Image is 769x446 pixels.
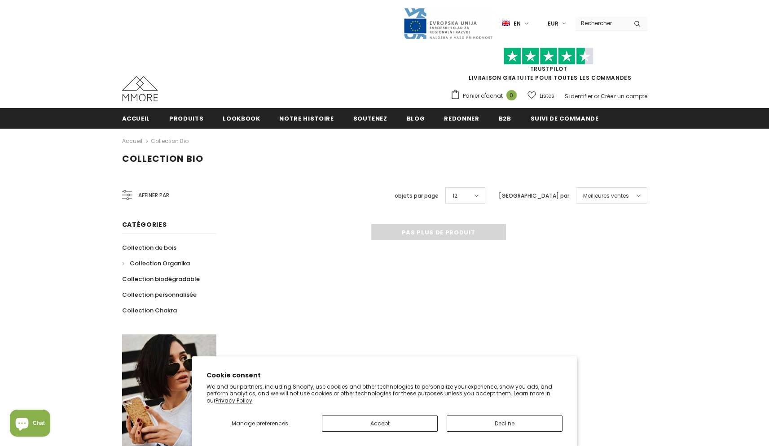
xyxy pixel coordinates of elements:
[403,7,493,40] img: Javni Razpis
[122,255,190,271] a: Collection Organika
[122,114,150,123] span: Accueil
[138,191,169,200] span: Affiner par
[499,108,511,128] a: B2B
[232,420,288,427] span: Manage preferences
[223,108,260,128] a: Lookbook
[548,19,558,28] span: EUR
[527,88,554,104] a: Listes
[130,259,190,268] span: Collection Organika
[502,20,510,27] img: i-lang-1.png
[499,114,511,123] span: B2B
[504,48,593,65] img: Faites confiance aux étoiles pilotes
[353,114,387,123] span: soutenez
[395,191,439,200] label: objets par page
[583,191,629,200] span: Meilleures ventes
[169,108,203,128] a: Produits
[576,17,627,30] input: Search Site
[122,240,176,255] a: Collection de bois
[530,65,567,73] a: TrustPilot
[207,383,562,404] p: We and our partners, including Shopify, use cookies and other technologies to personalize your ex...
[407,108,425,128] a: Blog
[531,114,599,123] span: Suivi de commande
[151,137,189,145] a: Collection Bio
[122,243,176,252] span: Collection de bois
[122,275,200,283] span: Collection biodégradable
[207,416,313,432] button: Manage preferences
[122,220,167,229] span: Catégories
[279,108,334,128] a: Notre histoire
[506,90,517,100] span: 0
[122,152,203,165] span: Collection Bio
[531,108,599,128] a: Suivi de commande
[122,287,197,303] a: Collection personnalisée
[122,136,142,147] a: Accueil
[450,89,521,103] a: Panier d'achat 0
[122,306,177,315] span: Collection Chakra
[207,371,562,380] h2: Cookie consent
[540,91,554,100] span: Listes
[353,108,387,128] a: soutenez
[450,52,647,82] span: LIVRAISON GRATUITE POUR TOUTES LES COMMANDES
[499,191,569,200] label: [GEOGRAPHIC_DATA] par
[453,191,457,200] span: 12
[403,19,493,27] a: Javni Razpis
[279,114,334,123] span: Notre histoire
[444,108,479,128] a: Redonner
[122,303,177,318] a: Collection Chakra
[407,114,425,123] span: Blog
[122,76,158,101] img: Cas MMORE
[565,92,593,100] a: S'identifier
[169,114,203,123] span: Produits
[215,397,252,404] a: Privacy Policy
[601,92,647,100] a: Créez un compte
[122,271,200,287] a: Collection biodégradable
[7,410,53,439] inbox-online-store-chat: Shopify online store chat
[594,92,599,100] span: or
[514,19,521,28] span: en
[463,91,503,100] span: Panier d'achat
[444,114,479,123] span: Redonner
[447,416,562,432] button: Decline
[122,108,150,128] a: Accueil
[322,416,438,432] button: Accept
[122,290,197,299] span: Collection personnalisée
[223,114,260,123] span: Lookbook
